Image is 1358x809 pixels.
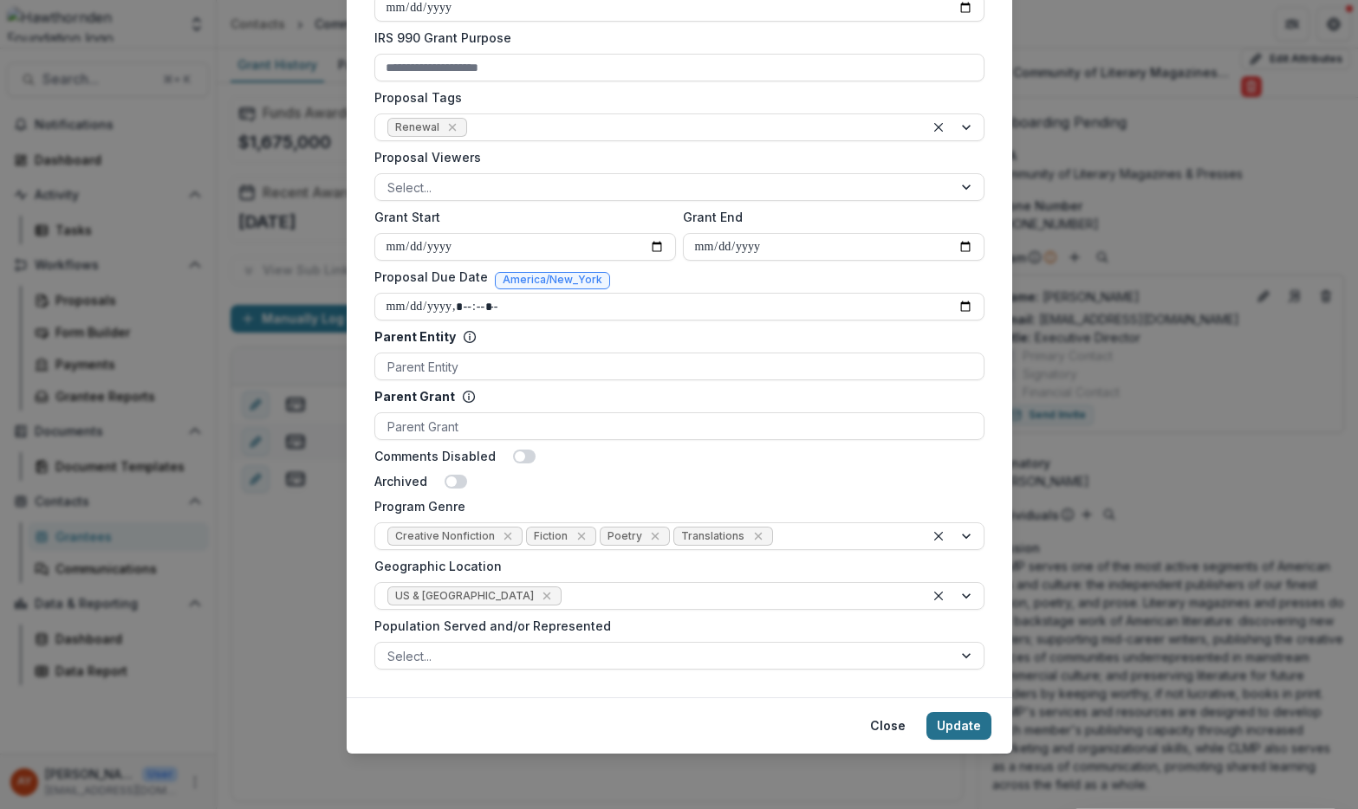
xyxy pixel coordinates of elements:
div: Clear selected options [928,586,949,606]
div: Remove Creative Nonfiction [499,527,517,545]
div: Clear selected options [928,526,949,547]
label: Proposal Viewers [374,148,974,166]
button: Close [860,712,916,740]
label: Grant Start [374,208,666,226]
span: Poetry [608,530,642,542]
label: Population Served and/or Represented [374,617,974,635]
label: IRS 990 Grant Purpose [374,29,974,47]
label: Archived [374,472,427,490]
div: Remove Translations [750,527,767,545]
span: US & [GEOGRAPHIC_DATA] [395,590,534,602]
span: Renewal [395,121,439,133]
span: Fiction [534,530,568,542]
div: Remove US & Canada [538,587,556,605]
label: Comments Disabled [374,447,496,465]
div: Clear selected options [928,117,949,138]
span: Translations [681,530,744,542]
label: Geographic Location [374,557,974,575]
label: Proposal Due Date [374,268,488,286]
p: Parent Grant [374,387,455,405]
span: America/New_York [503,274,602,286]
button: Update [926,712,991,740]
span: Creative Nonfiction [395,530,495,542]
div: Remove Renewal [444,119,461,136]
div: Remove Poetry [647,527,664,545]
label: Program Genre [374,497,974,515]
p: Parent Entity [374,327,456,346]
label: Proposal Tags [374,88,974,107]
div: Remove Fiction [573,527,590,545]
label: Grant End [683,208,974,226]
